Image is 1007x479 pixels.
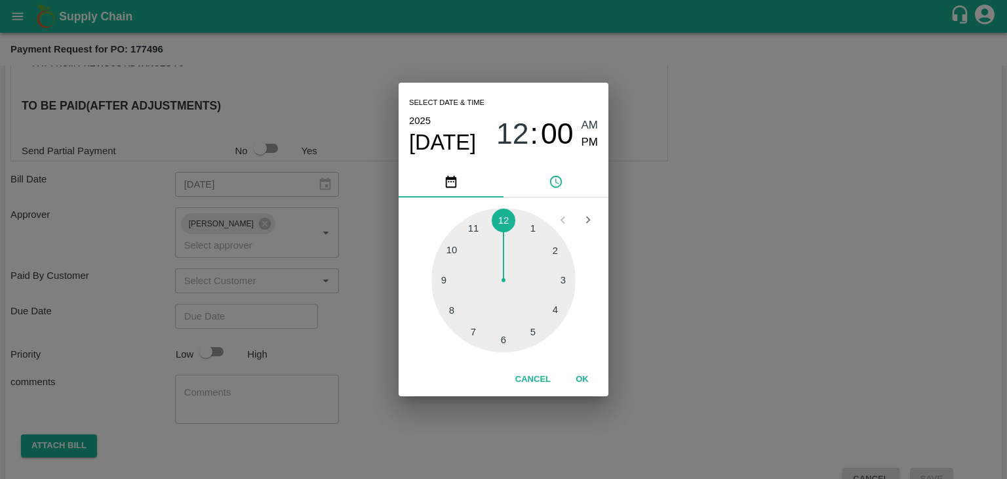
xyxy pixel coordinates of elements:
button: pick time [503,166,608,198]
button: Open next view [576,207,601,232]
span: : [530,117,538,152]
button: OK [561,368,603,391]
button: pick date [399,166,503,198]
button: 2025 [409,112,431,129]
button: AM [582,117,599,135]
button: 12 [496,117,529,152]
button: Cancel [510,368,556,391]
span: Select date & time [409,93,484,113]
button: [DATE] [409,129,476,156]
button: 00 [541,117,574,152]
button: PM [582,134,599,152]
